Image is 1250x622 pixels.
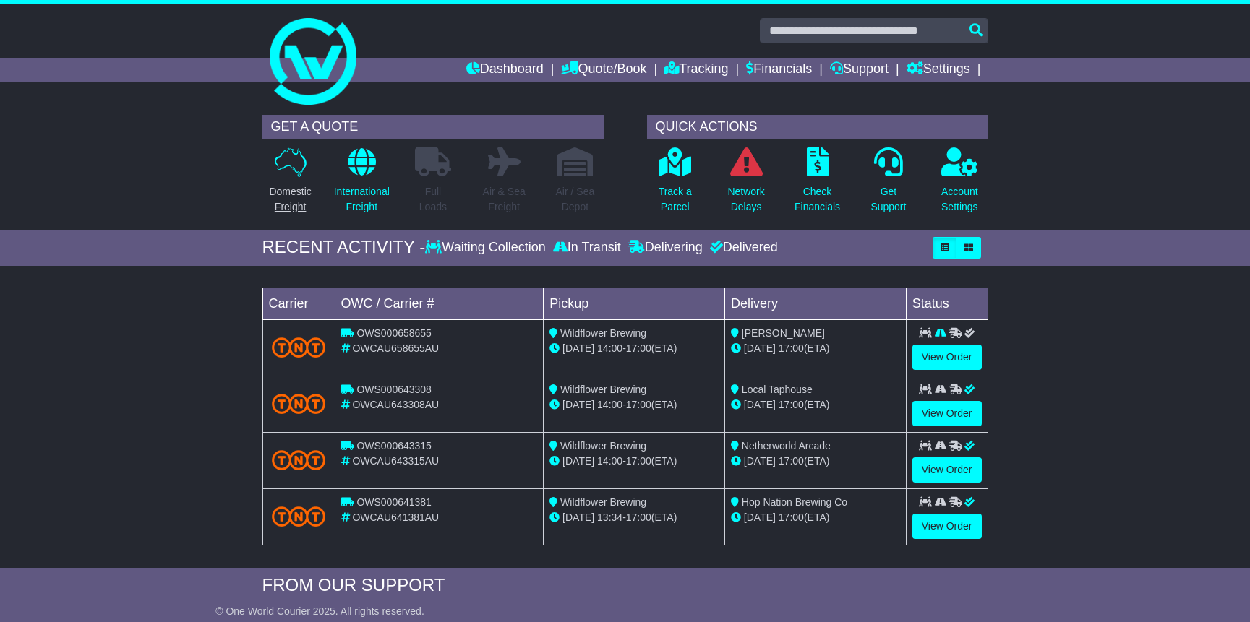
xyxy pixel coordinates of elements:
[742,327,825,339] span: [PERSON_NAME]
[795,184,840,215] p: Check Financials
[724,288,906,319] td: Delivery
[549,510,719,525] div: - (ETA)
[415,184,451,215] p: Full Loads
[625,240,706,256] div: Delivering
[352,342,439,354] span: OWCAU658655AU
[626,399,651,410] span: 17:00
[356,384,432,395] span: OWS000643308
[744,455,776,467] span: [DATE]
[727,184,764,215] p: Network Delays
[269,184,311,215] p: Domestic Freight
[731,397,900,412] div: (ETA)
[560,496,646,508] span: Wildflower Brewing
[562,511,594,523] span: [DATE]
[626,455,651,467] span: 17:00
[906,288,988,319] td: Status
[356,327,432,339] span: OWS000658655
[626,511,651,523] span: 17:00
[659,184,692,215] p: Track a Parcel
[746,58,812,82] a: Financials
[664,58,728,82] a: Tracking
[731,510,900,525] div: (ETA)
[744,511,776,523] span: [DATE]
[544,288,725,319] td: Pickup
[731,341,900,356] div: (ETA)
[562,342,594,354] span: [DATE]
[744,342,776,354] span: [DATE]
[352,511,439,523] span: OWCAU641381AU
[830,58,889,82] a: Support
[941,147,979,223] a: AccountSettings
[356,496,432,508] span: OWS000641381
[549,454,719,469] div: - (ETA)
[334,184,390,215] p: International Freight
[262,575,988,596] div: FROM OUR SUPPORT
[742,440,831,452] span: Netherworld Arcade
[272,337,326,357] img: TNT_Domestic.png
[562,455,594,467] span: [DATE]
[912,401,982,426] a: View Order
[549,397,719,412] div: - (ETA)
[941,184,978,215] p: Account Settings
[658,147,693,223] a: Track aParcel
[272,450,326,470] img: TNT_Domestic.png
[731,454,900,469] div: (ETA)
[912,457,982,483] a: View Order
[870,147,907,223] a: GetSupport
[268,147,312,223] a: DomesticFreight
[333,147,390,223] a: InternationalFreight
[779,342,804,354] span: 17:00
[779,399,804,410] span: 17:00
[779,511,804,523] span: 17:00
[262,115,604,139] div: GET A QUOTE
[483,184,526,215] p: Air & Sea Freight
[356,440,432,452] span: OWS000643315
[744,399,776,410] span: [DATE]
[262,288,335,319] td: Carrier
[706,240,778,256] div: Delivered
[466,58,544,82] a: Dashboard
[912,345,982,370] a: View Order
[556,184,595,215] p: Air / Sea Depot
[352,399,439,410] span: OWCAU643308AU
[597,342,622,354] span: 14:00
[907,58,970,82] a: Settings
[352,455,439,467] span: OWCAU643315AU
[626,342,651,354] span: 17:00
[425,240,549,256] div: Waiting Collection
[597,455,622,467] span: 14:00
[272,394,326,413] img: TNT_Domestic.png
[549,341,719,356] div: - (ETA)
[562,399,594,410] span: [DATE]
[742,384,813,395] span: Local Taphouse
[597,399,622,410] span: 14:00
[742,496,847,508] span: Hop Nation Brewing Co
[779,455,804,467] span: 17:00
[560,384,646,395] span: Wildflower Brewing
[549,240,625,256] div: In Transit
[560,440,646,452] span: Wildflower Brewing
[647,115,988,139] div: QUICK ACTIONS
[870,184,906,215] p: Get Support
[561,58,646,82] a: Quote/Book
[597,511,622,523] span: 13:34
[215,605,424,617] span: © One World Courier 2025. All rights reserved.
[794,147,841,223] a: CheckFinancials
[335,288,544,319] td: OWC / Carrier #
[912,514,982,539] a: View Order
[560,327,646,339] span: Wildflower Brewing
[262,237,426,258] div: RECENT ACTIVITY -
[727,147,765,223] a: NetworkDelays
[272,506,326,526] img: TNT_Domestic.png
